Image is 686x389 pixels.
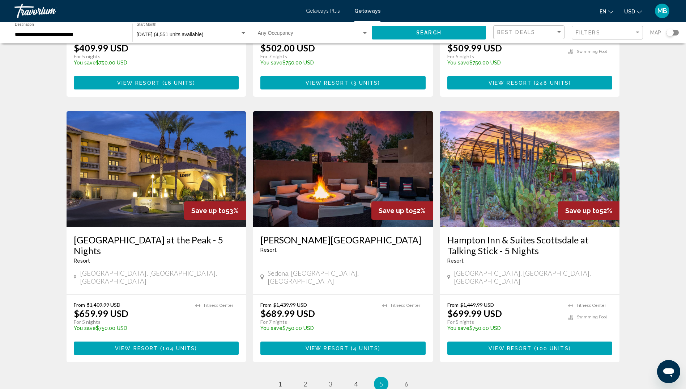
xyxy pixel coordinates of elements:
[349,346,380,351] span: ( )
[137,32,204,37] span: [DATE] (4,551 units available)
[447,342,613,355] button: View Resort(100 units)
[260,319,375,325] p: For 7 nights
[260,342,426,355] button: View Resort(4 units)
[354,380,358,388] span: 4
[447,325,561,331] p: $750.00 USD
[87,302,120,308] span: $1,409.99 USD
[565,207,600,214] span: Save up to
[253,111,433,227] img: RGE7O01X.jpg
[74,53,232,60] p: For 5 nights
[558,201,619,220] div: 52%
[204,303,233,308] span: Fitness Center
[80,269,239,285] span: [GEOGRAPHIC_DATA], [GEOGRAPHIC_DATA], [GEOGRAPHIC_DATA]
[447,234,613,256] a: Hampton Inn & Suites Scottsdale at Talking Stick - 5 Nights
[379,380,383,388] span: 5
[260,302,272,308] span: From
[577,315,607,319] span: Swimming Pool
[577,303,606,308] span: Fitness Center
[497,29,562,35] mat-select: Sort by
[447,325,469,331] span: You save
[447,60,469,66] span: You save
[391,303,420,308] span: Fitness Center
[303,380,307,388] span: 2
[165,80,193,86] span: 16 units
[260,234,426,245] a: [PERSON_NAME][GEOGRAPHIC_DATA]
[572,25,643,40] button: Filter
[158,346,197,351] span: ( )
[447,258,464,264] span: Resort
[74,76,239,89] button: View Resort(16 units)
[657,360,680,383] iframe: Button to launch messaging window
[115,346,158,351] span: View Resort
[372,26,486,39] button: Search
[577,49,607,54] span: Swimming Pool
[74,319,188,325] p: For 5 nights
[260,325,375,331] p: $750.00 USD
[405,380,408,388] span: 6
[447,308,502,319] p: $699.99 USD
[74,42,128,53] p: $409.99 USD
[74,60,96,66] span: You save
[653,3,672,18] button: User Menu
[162,346,195,351] span: 104 units
[624,6,642,17] button: Change currency
[306,8,340,14] a: Getaways Plus
[600,9,606,14] span: en
[160,80,195,86] span: ( )
[416,30,442,36] span: Search
[624,9,635,14] span: USD
[447,53,561,60] p: For 5 nights
[536,80,569,86] span: 248 units
[268,269,426,285] span: Sedona, [GEOGRAPHIC_DATA], [GEOGRAPHIC_DATA]
[191,207,226,214] span: Save up to
[67,111,246,227] img: RM46E01X.jpg
[379,207,413,214] span: Save up to
[306,80,349,86] span: View Resort
[74,342,239,355] button: View Resort(104 units)
[460,302,494,308] span: $1,449.99 USD
[260,76,426,89] button: View Resort(3 units)
[278,380,282,388] span: 1
[447,42,502,53] p: $509.99 USD
[371,201,433,220] div: 52%
[489,346,532,351] span: View Resort
[117,80,160,86] span: View Resort
[74,308,128,319] p: $659.99 USD
[454,269,613,285] span: [GEOGRAPHIC_DATA], [GEOGRAPHIC_DATA], [GEOGRAPHIC_DATA]
[260,60,375,66] p: $750.00 USD
[447,76,613,89] button: View Resort(248 units)
[447,60,561,66] p: $750.00 USD
[184,201,246,220] div: 53%
[329,380,332,388] span: 3
[532,346,571,351] span: ( )
[353,346,378,351] span: 4 units
[349,80,380,86] span: ( )
[260,42,315,53] p: $502.00 USD
[536,346,569,351] span: 100 units
[440,111,620,227] img: RN81E01X.jpg
[447,319,561,325] p: For 5 nights
[74,325,188,331] p: $750.00 USD
[260,60,282,66] span: You save
[260,247,277,253] span: Resort
[354,8,380,14] a: Getaways
[532,80,571,86] span: ( )
[74,234,239,256] a: [GEOGRAPHIC_DATA] at the Peak - 5 Nights
[74,325,96,331] span: You save
[260,325,282,331] span: You save
[447,302,459,308] span: From
[497,29,535,35] span: Best Deals
[306,346,349,351] span: View Resort
[576,30,600,35] span: Filters
[74,302,85,308] span: From
[600,6,613,17] button: Change language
